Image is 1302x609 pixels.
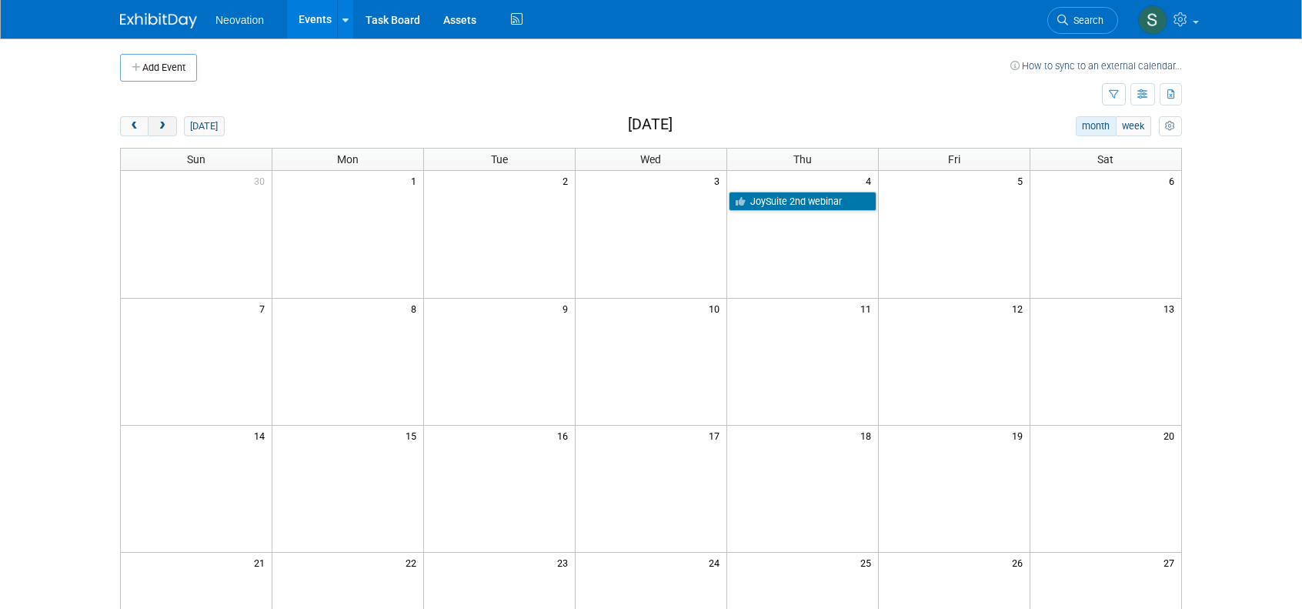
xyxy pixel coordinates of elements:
span: Mon [337,153,359,166]
span: 1 [409,171,423,190]
span: Neovation [215,14,264,26]
img: Susan Hurrell [1138,5,1167,35]
span: 18 [859,426,878,445]
span: 27 [1162,553,1181,572]
span: Thu [793,153,812,166]
span: 8 [409,299,423,318]
span: 21 [252,553,272,572]
span: 24 [707,553,726,572]
span: 4 [864,171,878,190]
button: Add Event [120,54,197,82]
span: 15 [404,426,423,445]
span: Sat [1097,153,1113,166]
button: next [148,116,176,136]
span: 6 [1167,171,1181,190]
span: 16 [556,426,575,445]
a: Search [1047,7,1118,34]
span: 11 [859,299,878,318]
span: 13 [1162,299,1181,318]
span: 14 [252,426,272,445]
span: 10 [707,299,726,318]
span: 30 [252,171,272,190]
a: How to sync to an external calendar... [1010,60,1182,72]
span: 23 [556,553,575,572]
span: 17 [707,426,726,445]
span: 19 [1010,426,1030,445]
span: 26 [1010,553,1030,572]
span: 20 [1162,426,1181,445]
span: 12 [1010,299,1030,318]
span: 9 [561,299,575,318]
span: 7 [258,299,272,318]
span: Search [1068,15,1103,26]
span: 22 [404,553,423,572]
span: 25 [859,553,878,572]
span: Wed [640,153,661,166]
span: Fri [948,153,960,166]
button: week [1116,116,1151,136]
span: 2 [561,171,575,190]
span: Tue [491,153,508,166]
img: ExhibitDay [120,13,197,28]
button: prev [120,116,149,136]
i: Personalize Calendar [1165,122,1175,132]
button: [DATE] [184,116,225,136]
h2: [DATE] [628,116,673,133]
span: 3 [713,171,726,190]
a: JoySuite 2nd webinar [729,192,876,212]
button: myCustomButton [1159,116,1182,136]
span: Sun [187,153,205,166]
button: month [1076,116,1117,136]
span: 5 [1016,171,1030,190]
